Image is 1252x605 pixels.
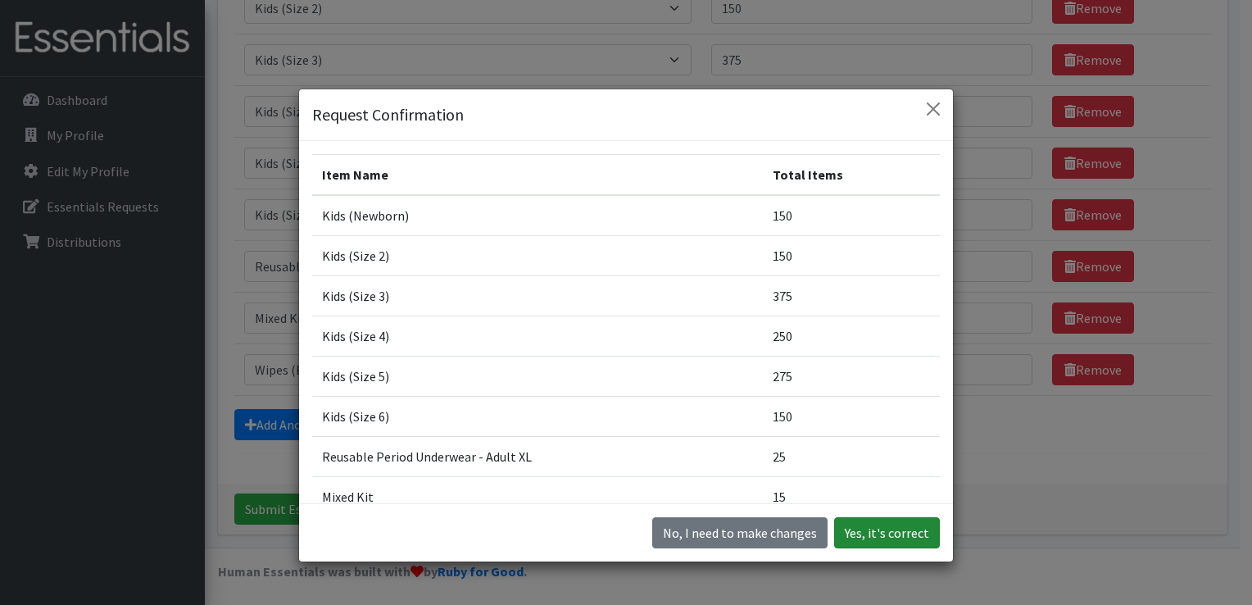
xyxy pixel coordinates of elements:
[312,476,763,516] td: Mixed Kit
[763,316,940,356] td: 250
[763,235,940,275] td: 150
[763,396,940,436] td: 150
[652,517,828,548] button: No I need to make changes
[763,154,940,195] th: Total Items
[312,356,763,396] td: Kids (Size 5)
[312,396,763,436] td: Kids (Size 6)
[763,356,940,396] td: 275
[920,96,946,122] button: Close
[763,476,940,516] td: 15
[312,436,763,476] td: Reusable Period Underwear - Adult XL
[312,102,464,127] h5: Request Confirmation
[763,275,940,316] td: 375
[834,517,940,548] button: Yes, it's correct
[312,316,763,356] td: Kids (Size 4)
[312,195,763,236] td: Kids (Newborn)
[763,436,940,476] td: 25
[312,235,763,275] td: Kids (Size 2)
[312,275,763,316] td: Kids (Size 3)
[763,195,940,236] td: 150
[312,154,763,195] th: Item Name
